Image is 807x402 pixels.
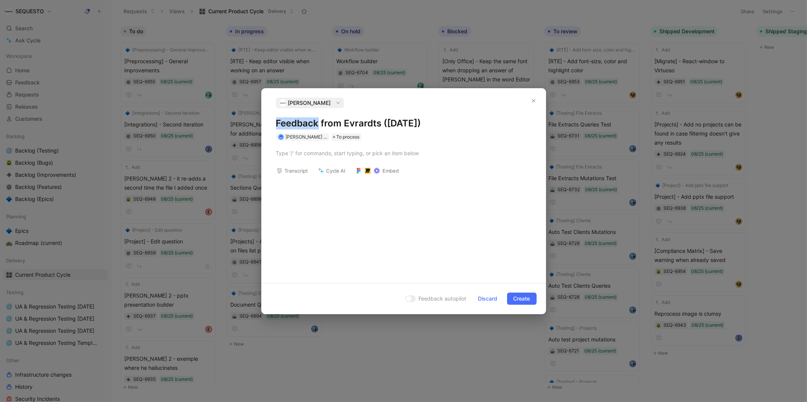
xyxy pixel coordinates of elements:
[315,165,349,176] button: Cycle AI
[331,133,361,141] div: To process
[419,294,467,303] span: Feedback autopilot
[279,99,287,107] img: logo
[337,133,360,141] span: To process
[276,117,531,129] h1: Feedback from Evrardts ([DATE])
[472,293,504,305] button: Discard
[403,294,469,304] button: Feedback autopilot
[514,294,530,303] span: Create
[276,98,344,108] button: logo[PERSON_NAME]
[507,293,537,305] button: Create
[273,165,312,176] button: Transcript
[279,135,283,139] img: avatar
[286,134,350,140] span: [PERSON_NAME] t'Serstevens
[352,165,403,176] button: Embed
[288,98,331,108] span: [PERSON_NAME]
[478,294,498,303] span: Discard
